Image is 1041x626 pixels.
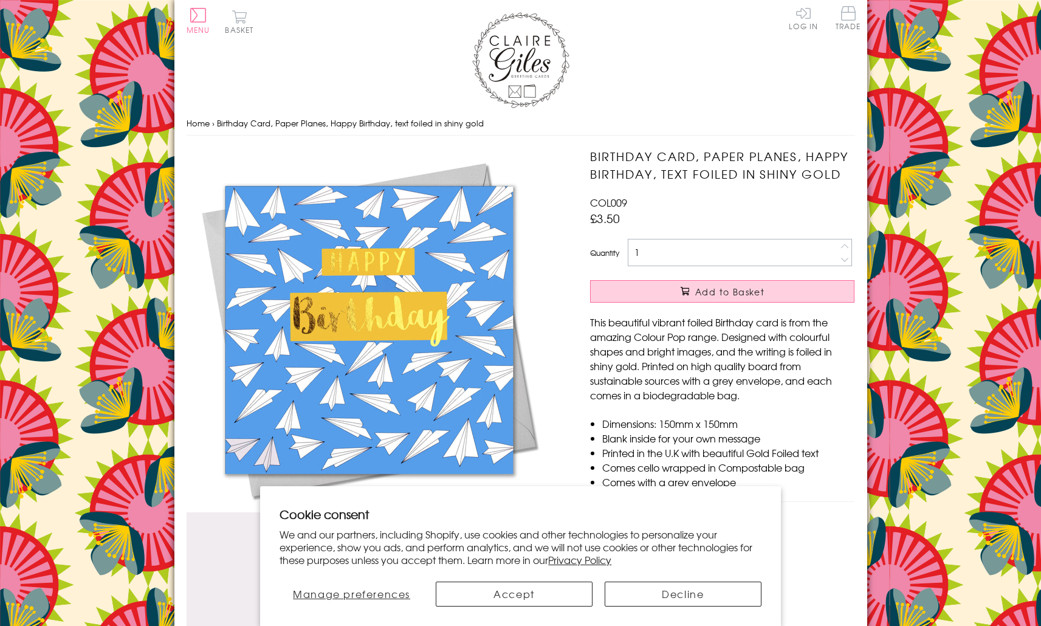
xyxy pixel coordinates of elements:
span: £3.50 [590,210,620,227]
p: We and our partners, including Shopify, use cookies and other technologies to personalize your ex... [280,528,761,566]
li: Comes cello wrapped in Compostable bag [602,460,854,475]
img: Birthday Card, Paper Planes, Happy Birthday, text foiled in shiny gold [187,148,551,512]
nav: breadcrumbs [187,111,855,136]
button: Accept [436,582,593,607]
button: Decline [605,582,761,607]
li: Dimensions: 150mm x 150mm [602,416,854,431]
button: Basket [223,10,256,33]
button: Menu [187,8,210,33]
span: Birthday Card, Paper Planes, Happy Birthday, text foiled in shiny gold [217,117,484,129]
a: Log In [789,6,818,30]
span: COL009 [590,195,627,210]
li: Printed in the U.K with beautiful Gold Foiled text [602,445,854,460]
p: This beautiful vibrant foiled Birthday card is from the amazing Colour Pop range. Designed with c... [590,315,854,402]
span: Trade [836,6,861,30]
span: Manage preferences [293,586,410,601]
a: Privacy Policy [548,552,611,567]
span: Menu [187,24,210,35]
span: Add to Basket [695,286,764,298]
span: › [212,117,215,129]
a: Home [187,117,210,129]
li: Comes with a grey envelope [602,475,854,489]
h1: Birthday Card, Paper Planes, Happy Birthday, text foiled in shiny gold [590,148,854,183]
button: Manage preferences [280,582,424,607]
img: Claire Giles Greetings Cards [472,12,569,108]
a: Trade [836,6,861,32]
label: Quantity [590,247,619,258]
button: Add to Basket [590,280,854,303]
li: Blank inside for your own message [602,431,854,445]
h2: Cookie consent [280,506,761,523]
